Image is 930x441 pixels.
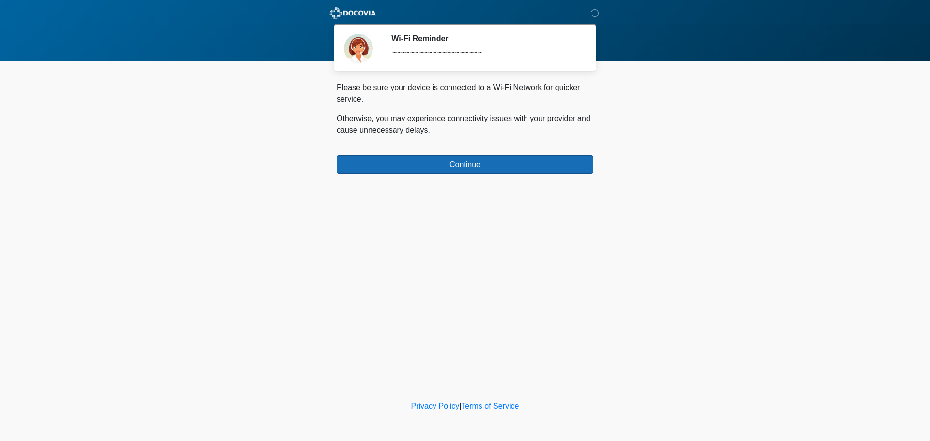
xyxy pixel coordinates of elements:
p: Please be sure your device is connected to a Wi-Fi Network for quicker service. [337,82,593,105]
a: Terms of Service [461,402,519,410]
span: . [428,126,430,134]
div: ~~~~~~~~~~~~~~~~~~~~ [391,47,579,59]
img: ABC Med Spa- GFEase Logo [327,7,379,19]
a: | [459,402,461,410]
a: Privacy Policy [411,402,460,410]
button: Continue [337,155,593,174]
p: Otherwise, you may experience connectivity issues with your provider and cause unnecessary delays [337,113,593,136]
h2: Wi-Fi Reminder [391,34,579,43]
img: Agent Avatar [344,34,373,63]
